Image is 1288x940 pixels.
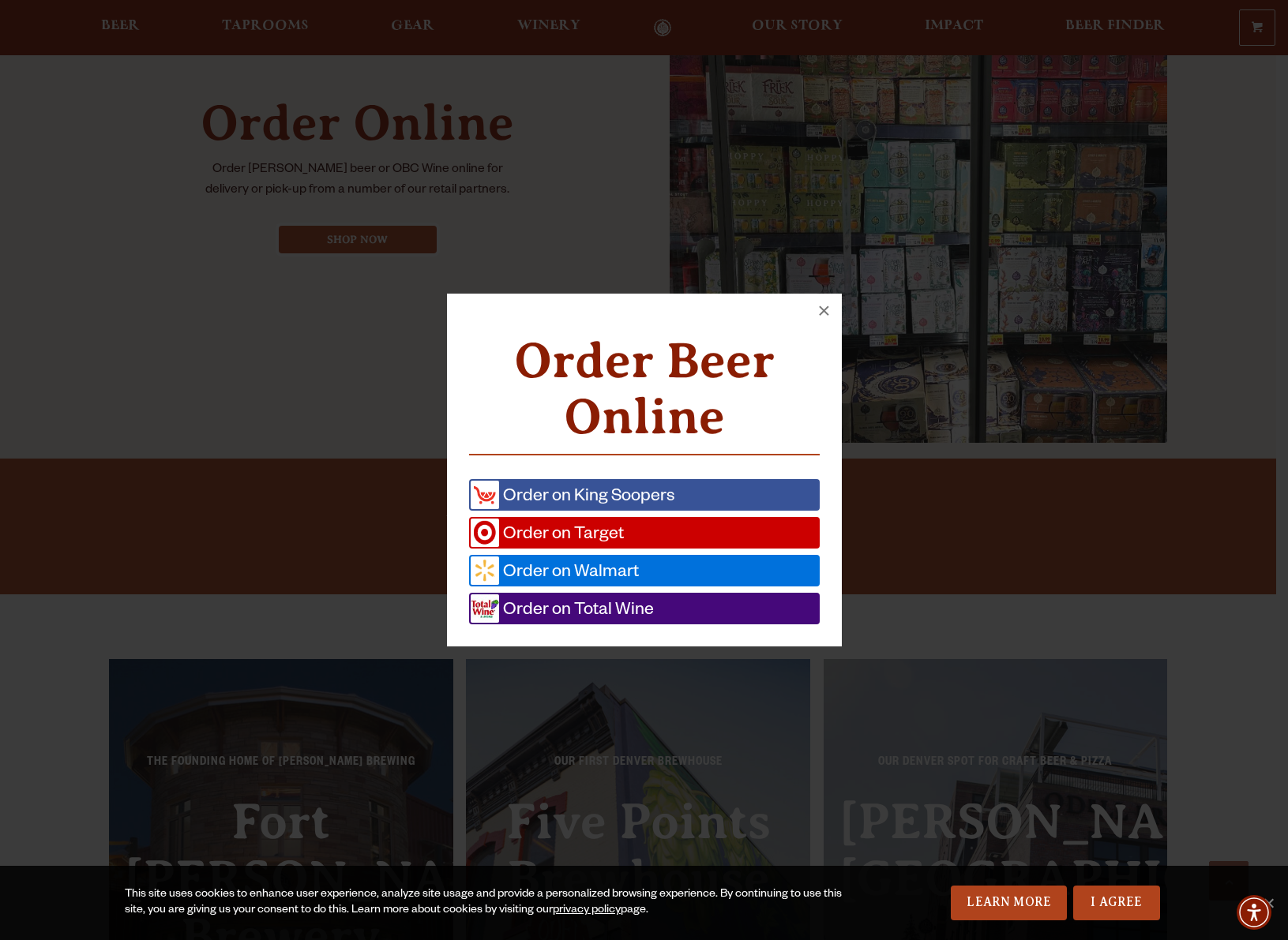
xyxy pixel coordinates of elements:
[471,556,499,585] img: Wall-Mart.png
[499,556,639,585] span: Order on Walmart
[469,517,820,549] a: Order on Target (opens in a new window)
[1073,886,1160,920] a: I Agree
[471,594,499,623] img: R.jpg
[469,479,820,511] a: Order on King Soopers (opens in a new window)
[469,593,820,624] a: Order on Total Wine (opens in a new window)
[125,887,851,919] div: This site uses cookies to enhance user experience, analyze site usage and provide a personalized ...
[471,519,499,547] img: Target.png
[499,481,674,509] span: Order on King Soopers
[499,519,624,547] span: Order on Target
[499,594,654,623] span: Order on Total Wine
[1237,895,1271,930] div: Accessibility Menu
[469,333,820,444] h2: Order Beer Online
[471,481,499,509] img: kingsp.png
[469,555,820,586] a: Order on Walmart (opens in a new window)
[553,904,621,917] a: privacy policy
[807,294,842,328] button: ×
[951,886,1067,920] a: Learn More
